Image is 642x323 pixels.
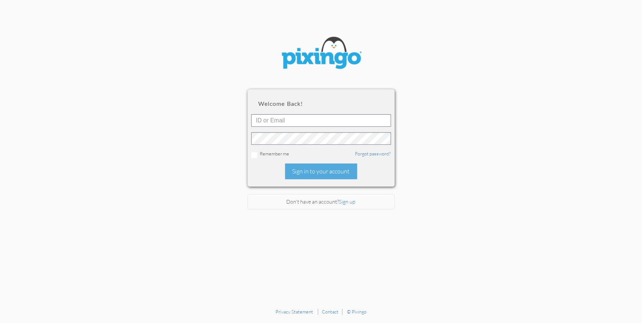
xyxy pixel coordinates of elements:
[339,198,356,205] a: Sign up
[347,309,366,315] a: © Pixingo
[251,114,391,127] input: ID or Email
[285,164,357,179] div: Sign in to your account
[248,194,395,210] div: Don't have an account?
[259,100,384,107] h2: Welcome back!
[276,309,313,315] a: Privacy Statement
[277,33,365,75] img: pixingo logo
[322,309,338,315] a: Contact
[355,151,391,157] a: Forgot password?
[251,150,391,158] div: Remember me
